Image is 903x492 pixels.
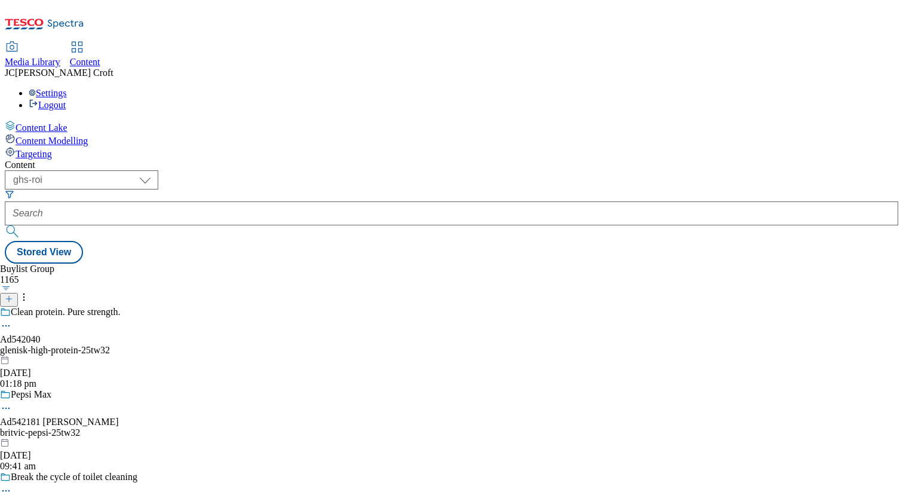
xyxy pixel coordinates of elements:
[29,100,66,110] a: Logout
[70,57,100,67] span: Content
[16,123,67,133] span: Content Lake
[5,146,898,160] a: Targeting
[16,136,88,146] span: Content Modelling
[5,160,898,170] div: Content
[29,88,67,98] a: Settings
[5,190,14,199] svg: Search Filters
[16,149,52,159] span: Targeting
[11,472,137,482] div: Break the cycle of toilet cleaning
[5,241,83,264] button: Stored View
[5,201,898,225] input: Search
[11,307,121,317] div: Clean protein. Pure strength.
[5,42,60,68] a: Media Library
[15,68,113,78] span: [PERSON_NAME] Croft
[70,42,100,68] a: Content
[5,133,898,146] a: Content Modelling
[5,120,898,133] a: Content Lake
[11,389,51,400] div: Pepsi Max
[5,57,60,67] span: Media Library
[5,68,15,78] span: JC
